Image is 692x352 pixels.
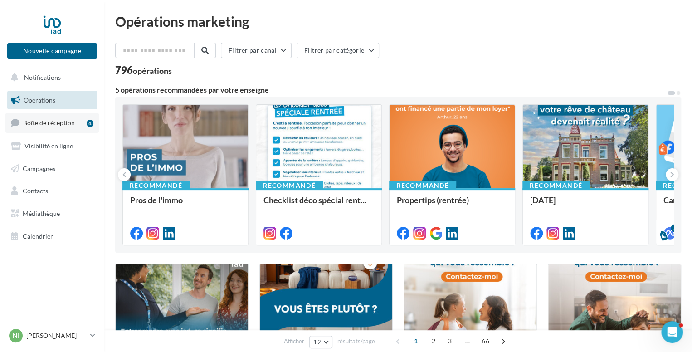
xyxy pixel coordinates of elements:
[122,181,190,191] div: Recommandé
[13,331,19,340] span: NI
[297,43,379,58] button: Filtrer par catégorie
[460,334,475,348] span: ...
[263,196,374,214] div: Checklist déco spécial rentrée
[133,67,172,75] div: opérations
[5,227,99,246] a: Calendrier
[5,137,99,156] a: Visibilité en ligne
[284,337,304,346] span: Afficher
[115,15,681,28] div: Opérations marketing
[671,224,679,232] div: 5
[5,181,99,200] a: Contacts
[24,142,73,150] span: Visibilité en ligne
[5,159,99,178] a: Campagnes
[24,73,61,81] span: Notifications
[309,336,332,348] button: 12
[337,337,375,346] span: résultats/page
[7,327,97,344] a: NI [PERSON_NAME]
[256,181,323,191] div: Recommandé
[389,181,456,191] div: Recommandé
[397,196,507,214] div: Propertips (rentrée)
[522,181,590,191] div: Recommandé
[7,43,97,59] button: Nouvelle campagne
[478,334,493,348] span: 66
[130,196,241,214] div: Pros de l'immo
[661,321,683,343] iframe: Intercom live chat
[530,196,641,214] div: [DATE]
[5,91,99,110] a: Opérations
[115,65,172,75] div: 796
[5,113,99,132] a: Boîte de réception4
[23,232,53,240] span: Calendrier
[313,338,321,346] span: 12
[443,334,457,348] span: 3
[409,334,423,348] span: 1
[23,164,55,172] span: Campagnes
[87,120,93,127] div: 4
[426,334,441,348] span: 2
[221,43,292,58] button: Filtrer par canal
[26,331,87,340] p: [PERSON_NAME]
[5,68,95,87] button: Notifications
[24,96,55,104] span: Opérations
[23,210,60,217] span: Médiathèque
[23,187,48,195] span: Contacts
[5,204,99,223] a: Médiathèque
[23,119,75,127] span: Boîte de réception
[115,86,667,93] div: 5 opérations recommandées par votre enseigne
